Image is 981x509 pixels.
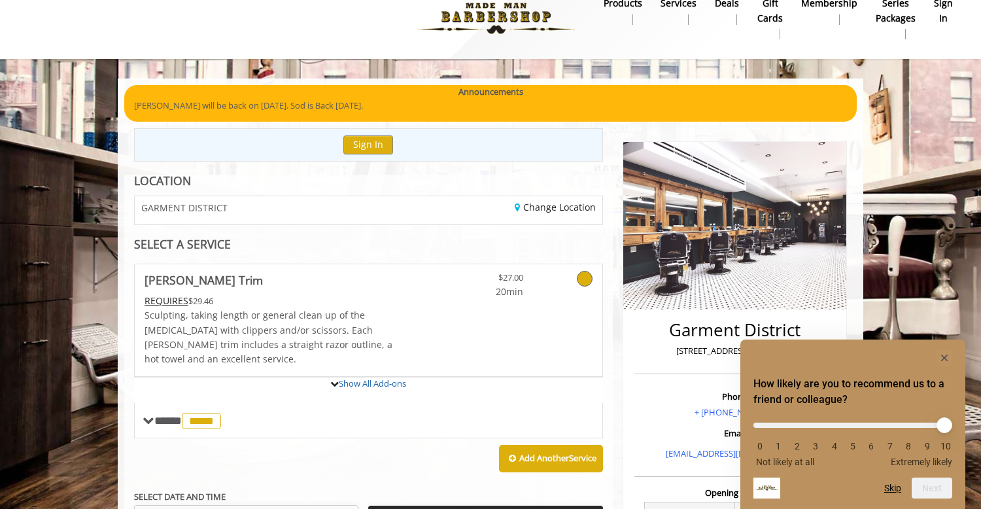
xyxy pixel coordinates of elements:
[884,441,897,451] li: 7
[772,441,785,451] li: 1
[145,294,407,308] div: $29.46
[884,483,901,493] button: Skip
[921,441,934,451] li: 9
[666,448,804,459] a: [EMAIL_ADDRESS][DOMAIN_NAME]
[638,321,832,340] h2: Garment District
[791,441,804,451] li: 2
[902,441,915,451] li: 8
[446,285,523,299] span: 20min
[134,376,603,377] div: Beard Trim Add-onS
[638,344,832,358] p: [STREET_ADDRESS][US_STATE]
[695,406,775,418] a: + [PHONE_NUMBER]
[134,99,847,113] p: [PERSON_NAME] will be back on [DATE]. Sod is Back [DATE].
[753,441,766,451] li: 0
[134,173,191,188] b: LOCATION
[134,491,226,502] b: SELECT DATE AND TIME
[753,413,952,467] div: How likely are you to recommend us to a friend or colleague? Select an option from 0 to 10, with ...
[519,452,596,464] b: Add Another Service
[499,445,603,472] button: Add AnotherService
[753,350,952,499] div: How likely are you to recommend us to a friend or colleague? Select an option from 0 to 10, with ...
[891,457,952,467] span: Extremely likely
[134,238,603,251] div: SELECT A SERVICE
[141,203,228,213] span: GARMENT DISTRICT
[339,377,406,389] a: Show All Add-ons
[145,308,407,367] p: Sculpting, taking length or general clean up of the [MEDICAL_DATA] with clippers and/or scissors....
[638,392,832,401] h3: Phone
[937,350,952,366] button: Hide survey
[912,478,952,499] button: Next question
[458,85,523,99] b: Announcements
[145,271,263,289] b: [PERSON_NAME] Trim
[846,441,859,451] li: 5
[638,429,832,438] h3: Email
[828,441,841,451] li: 4
[634,488,835,497] h3: Opening Hours
[446,264,523,299] a: $27.00
[809,441,822,451] li: 3
[939,441,952,451] li: 10
[753,376,952,408] h2: How likely are you to recommend us to a friend or colleague? Select an option from 0 to 10, with ...
[515,201,596,213] a: Change Location
[343,135,393,154] button: Sign In
[865,441,878,451] li: 6
[145,294,188,307] span: This service needs some Advance to be paid before we block your appointment
[756,457,814,467] span: Not likely at all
